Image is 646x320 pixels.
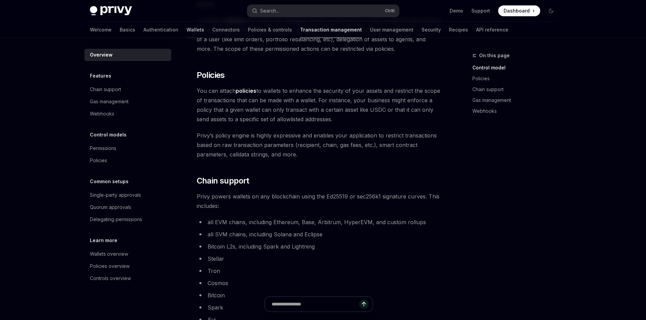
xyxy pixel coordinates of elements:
[476,22,508,38] a: API reference
[90,236,117,244] h5: Learn more
[472,62,562,73] a: Control model
[197,291,441,300] li: Bitcoin
[197,278,441,288] li: Cosmos
[90,72,111,80] h5: Features
[472,95,562,106] a: Gas management
[546,5,556,16] button: Toggle dark mode
[90,98,129,106] div: Gas management
[300,22,362,38] a: Transaction management
[143,22,178,38] a: Authentication
[450,7,463,14] a: Demo
[84,83,171,95] a: Chain support
[84,154,171,167] a: Policies
[504,7,530,14] span: Dashboard
[90,110,114,118] div: Webhooks
[84,248,171,260] a: Wallets overview
[84,108,171,120] a: Webhooks
[84,201,171,213] a: Quorum approvals
[90,22,112,38] a: Welcome
[260,7,279,15] div: Search...
[197,266,441,276] li: Tron
[84,95,171,108] a: Gas management
[471,7,490,14] a: Support
[472,106,562,116] a: Webhooks
[90,177,129,186] h5: Common setups
[197,230,441,239] li: all SVM chains, including Solana and Eclipse
[84,272,171,284] a: Controls overview
[449,22,468,38] a: Recipes
[197,70,225,81] span: Policies
[197,175,249,186] span: Chain support
[90,51,113,59] div: Overview
[84,142,171,154] a: Permissions
[197,254,441,263] li: Stellar
[212,22,240,38] a: Connectors
[247,5,399,17] button: Search...CtrlK
[472,84,562,95] a: Chain support
[479,51,510,60] span: On this page
[84,189,171,201] a: Single-party approvals
[359,299,369,309] button: Send message
[187,22,204,38] a: Wallets
[90,191,141,199] div: Single-party approvals
[197,217,441,227] li: all EVM chains, including Ethereum, Base, Arbitrum, HyperEVM, and custom rollups
[90,203,131,211] div: Quorum approvals
[90,215,142,223] div: Delegating permissions
[197,131,441,159] span: Privy’s policy engine is highly expressive and enables your application to restrict transactions ...
[248,22,292,38] a: Policies & controls
[385,8,395,14] span: Ctrl K
[90,85,121,93] div: Chain support
[90,262,130,270] div: Policies overview
[90,156,107,165] div: Policies
[197,242,441,251] li: Bitcoin L2s, including Spark and Lightning
[90,6,132,16] img: dark logo
[90,250,128,258] div: Wallets overview
[90,274,131,282] div: Controls overview
[197,192,441,211] span: Privy powers wallets on any blockchain using the Ed25519 or sec256k1 signature curves. This inclu...
[90,144,116,152] div: Permissions
[90,131,126,139] h5: Control models
[472,73,562,84] a: Policies
[120,22,135,38] a: Basics
[370,22,413,38] a: User management
[498,5,540,16] a: Dashboard
[197,86,441,124] span: You can attach to wallets to enhance the security of your assets and restrict the scope of transa...
[84,49,171,61] a: Overview
[84,213,171,226] a: Delegating permissions
[422,22,441,38] a: Security
[236,87,256,94] a: policies
[84,260,171,272] a: Policies overview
